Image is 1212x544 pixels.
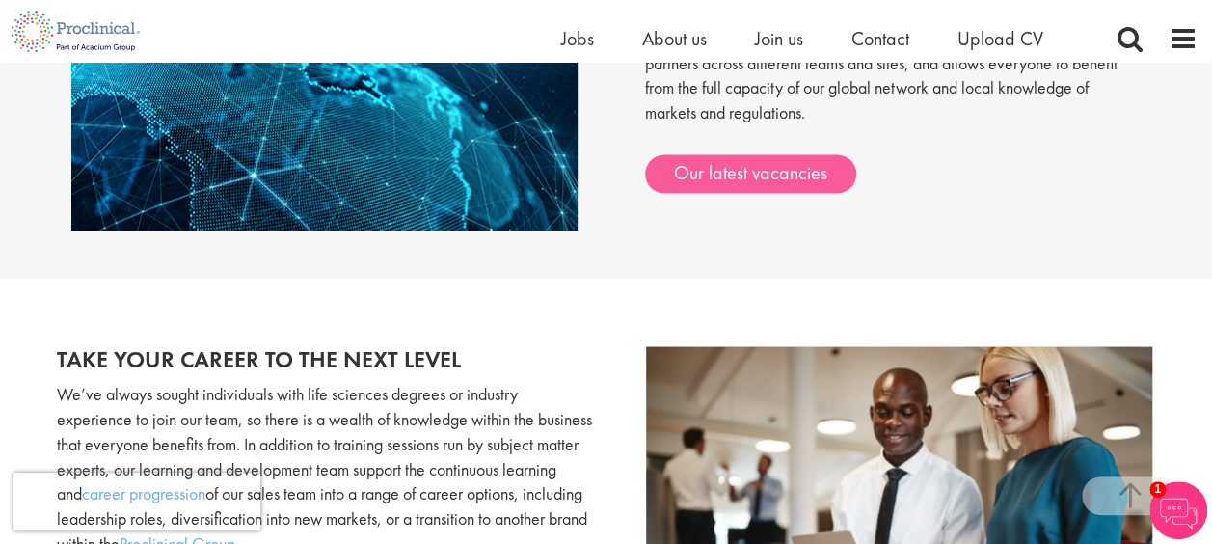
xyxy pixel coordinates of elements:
img: Chatbot [1149,481,1207,539]
span: 1 [1149,481,1166,498]
a: Our latest vacancies [645,154,856,193]
a: Contact [851,26,909,51]
h2: Take your career to the next level [57,346,592,371]
iframe: reCAPTCHA [13,473,260,530]
a: Join us [755,26,803,51]
a: Upload CV [957,26,1043,51]
a: Jobs [561,26,594,51]
a: About us [642,26,707,51]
